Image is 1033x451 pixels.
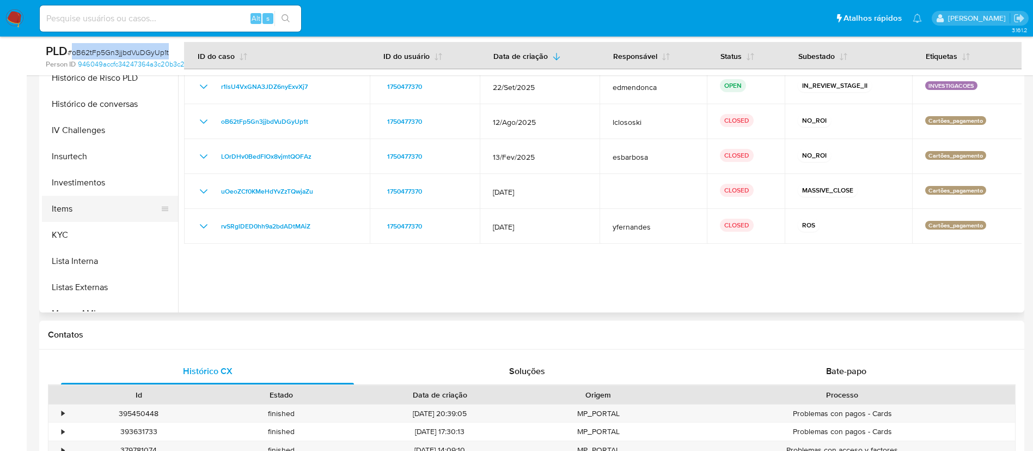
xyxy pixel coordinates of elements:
div: Problemas con pagos - Cards [670,405,1015,423]
input: Pesquise usuários ou casos... [40,11,301,26]
span: Soluções [509,365,545,377]
div: • [62,408,64,419]
span: # oB62tFp5Gn3jjbdVuDGyUp1t [68,47,169,58]
button: Lista Interna [42,248,178,274]
button: Histórico de conversas [42,91,178,117]
div: • [62,426,64,437]
div: finished [210,423,353,441]
button: search-icon [274,11,297,26]
b: Person ID [46,59,76,69]
b: PLD [46,42,68,59]
button: KYC [42,222,178,248]
div: Id [75,389,203,400]
div: Origem [535,389,662,400]
button: Items [42,196,169,222]
button: Histórico de Risco PLD [42,65,178,91]
span: Atalhos rápidos [843,13,902,24]
div: [DATE] 17:30:13 [353,423,527,441]
div: Processo [677,389,1007,400]
div: Problemas con pagos - Cards [670,423,1015,441]
button: Insurtech [42,143,178,170]
span: Bate-papo [826,365,866,377]
a: 946049accfc34247364a3c20b3c20538 [78,59,208,69]
div: 393631733 [68,423,210,441]
button: Investimentos [42,170,178,196]
div: MP_PORTAL [527,405,670,423]
div: finished [210,405,353,423]
span: Histórico CX [183,365,233,377]
span: 3.161.2 [1012,26,1028,34]
button: IV Challenges [42,117,178,143]
span: s [266,13,270,23]
div: MP_PORTAL [527,423,670,441]
div: Data de criação [360,389,519,400]
div: Estado [218,389,345,400]
button: Listas Externas [42,274,178,300]
a: Sair [1013,13,1025,24]
button: Marcas AML [42,300,178,327]
div: 395450448 [68,405,210,423]
a: Notificações [913,14,922,23]
p: adriano.brito@mercadolivre.com [948,13,1010,23]
h1: Contatos [48,329,1016,340]
div: [DATE] 20:39:05 [353,405,527,423]
span: Alt [252,13,260,23]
